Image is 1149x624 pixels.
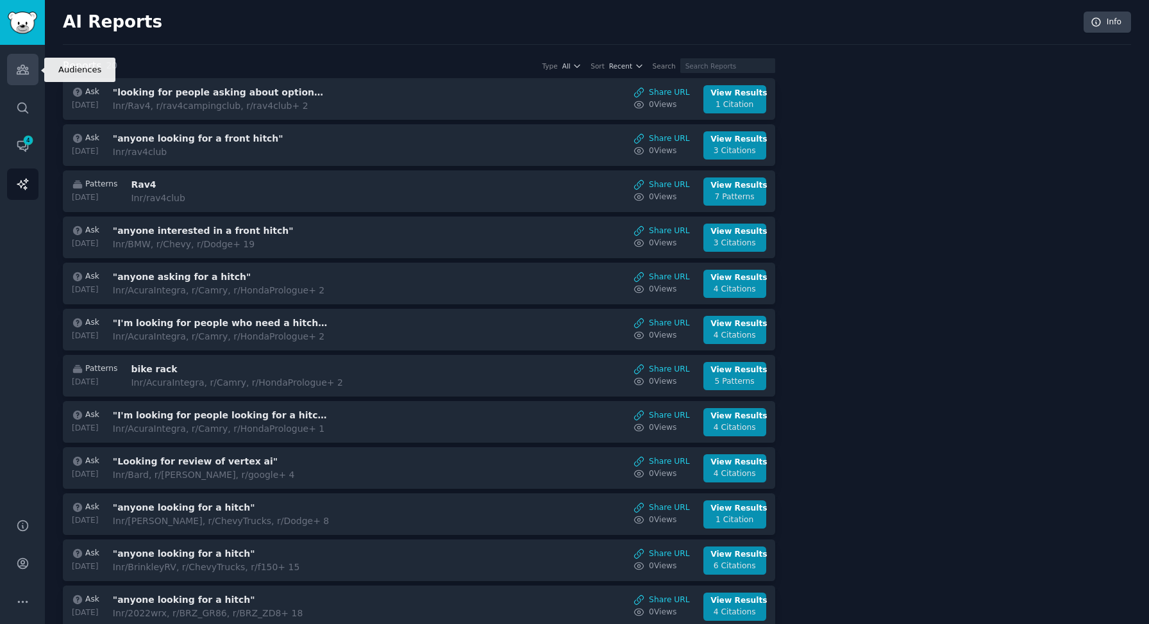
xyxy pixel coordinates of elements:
span: Ask [85,317,99,329]
span: Ask [85,271,99,283]
span: Patterns [85,179,117,190]
a: Share URL [633,179,690,191]
div: 1 Citation [710,514,759,526]
div: In r/rav4club [113,145,328,159]
div: 4 Citations [710,607,759,618]
h2: Reports [63,58,101,74]
div: 7 Patterns [710,192,759,203]
a: 0Views [633,607,690,618]
div: 5 Patterns [710,376,759,388]
a: View Results4 Citations [703,408,766,436]
a: 0Views [633,192,690,203]
a: 0Views [633,376,690,388]
a: Share URL [633,318,690,329]
a: Ask[DATE]"anyone asking for a hitch"Inr/AcuraIntegra, r/Camry, r/HondaPrologue+ 2Share URL0ViewsV... [63,263,775,304]
a: 0Views [633,422,690,434]
a: View Results4 Citations [703,316,766,344]
a: 4 [7,130,38,161]
div: View Results [710,180,759,192]
a: Share URL [633,272,690,283]
a: Share URL [633,226,690,237]
div: View Results [710,503,759,514]
div: 4 Citations [710,330,759,341]
div: In r/Bard, r/[PERSON_NAME], r/google + 4 [113,468,328,482]
a: 0Views [633,238,690,249]
button: Recent [609,62,644,70]
a: Share URL [633,364,690,375]
h3: "anyone looking for a hitch" [113,547,328,561]
div: View Results [710,457,759,468]
div: [DATE] [72,607,99,619]
div: 3 Citations [710,145,759,157]
a: View Results4 Citations [703,454,766,482]
div: [DATE] [72,561,99,573]
span: Patterns [85,363,117,375]
div: [DATE] [72,515,99,527]
h3: "Looking for review of vertex ai" [113,455,328,468]
div: In r/AcuraIntegra, r/Camry, r/HondaPrologue + 2 [131,376,346,390]
a: View Results1 Citation [703,85,766,113]
div: In r/AcuraIntegra, r/Camry, r/HondaPrologue + 2 [113,284,328,297]
img: GummySearch logo [8,12,37,34]
span: 20 [106,60,117,70]
div: 4 Citations [710,284,759,295]
a: Ask[DATE]"anyone interested in a front hitch"Inr/BMW, r/Chevy, r/Dodge+ 19Share URL0ViewsView Res... [63,217,775,258]
div: [DATE] [72,423,99,434]
a: Share URL [633,456,690,468]
a: View Results4 Citations [703,593,766,621]
div: Search [653,62,676,70]
div: 1 Citation [710,99,759,111]
div: 6 Citations [710,561,759,572]
span: All [562,62,571,70]
span: Ask [85,502,99,513]
a: View Results6 Citations [703,546,766,575]
a: Ask[DATE]"anyone looking for a hitch"Inr/[PERSON_NAME], r/ChevyTrucks, r/Dodge+ 8Share URL0ViewsV... [63,493,775,535]
button: All [562,62,582,70]
h3: "anyone asking for a hitch" [113,270,328,284]
a: 0Views [633,145,690,157]
div: In r/[PERSON_NAME], r/ChevyTrucks, r/Dodge + 8 [113,514,329,528]
a: 0Views [633,99,690,111]
a: Share URL [633,502,690,514]
div: [DATE] [72,146,99,158]
a: View Results7 Patterns [703,177,766,206]
span: 4 [22,136,34,145]
div: [DATE] [72,284,99,296]
div: View Results [710,226,759,238]
div: View Results [710,365,759,376]
a: Ask[DATE]"anyone looking for a hitch"Inr/BrinkleyRV, r/ChevyTrucks, r/f150+ 15Share URL0ViewsView... [63,539,775,581]
a: Share URL [633,410,690,422]
a: View Results4 Citations [703,270,766,298]
div: View Results [710,272,759,284]
a: Ask[DATE]"I'm looking for people looking for a hitch option for the 2025 vehicles"Inr/AcuraIntegr... [63,401,775,443]
div: View Results [710,549,759,561]
span: Recent [609,62,632,70]
span: Ask [85,456,99,467]
div: View Results [710,88,759,99]
h3: "anyone looking for a hitch" [113,593,328,607]
span: Ask [85,86,99,98]
a: 0Views [633,330,690,341]
a: Ask[DATE]"looking for people asking about options for outfitting their rav4"Inr/Rav4, r/rav4campi... [63,78,775,120]
div: In r/AcuraIntegra, r/Camry, r/HondaPrologue + 1 [113,422,328,436]
a: Ask[DATE]"Looking for review of vertex ai"Inr/Bard, r/[PERSON_NAME], r/google+ 4Share URL0ViewsVi... [63,447,775,489]
h3: "looking for people asking about options for outfitting their rav4" [113,86,328,99]
a: View Results5 Patterns [703,362,766,390]
a: Share URL [633,133,690,145]
a: Info [1084,12,1131,33]
span: Ask [85,594,99,605]
input: Search Reports [680,58,775,73]
div: [DATE] [72,192,117,204]
h3: "I'm looking for people who need a hitch for their vehicle" [113,316,328,330]
div: In r/BMW, r/Chevy, r/Dodge + 19 [113,238,328,251]
span: Ask [85,548,99,559]
div: In r/rav4club [131,192,346,205]
a: View Results1 Citation [703,500,766,529]
div: In r/AcuraIntegra, r/Camry, r/HondaPrologue + 2 [113,330,328,343]
span: Ask [85,225,99,236]
a: 0Views [633,514,690,526]
div: [DATE] [72,331,99,342]
div: [DATE] [72,238,99,250]
div: Type [542,62,558,70]
div: 3 Citations [710,238,759,249]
